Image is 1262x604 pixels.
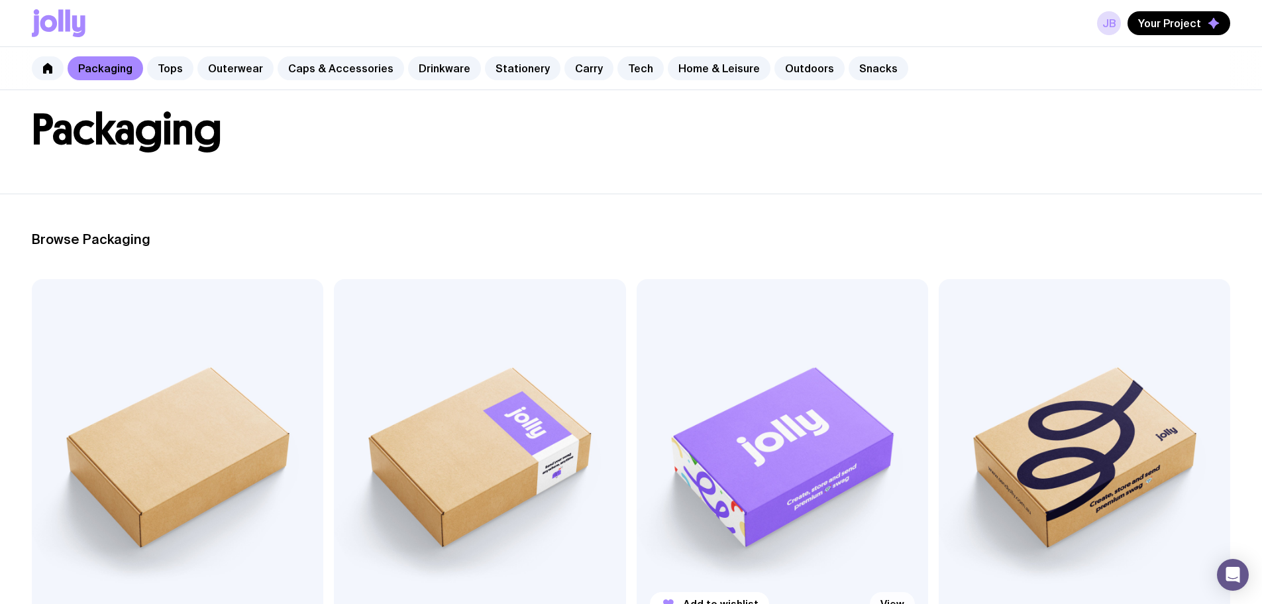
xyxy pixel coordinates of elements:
button: Your Project [1128,11,1230,35]
a: Drinkware [408,56,481,80]
a: Outdoors [774,56,845,80]
a: Caps & Accessories [278,56,404,80]
a: Outerwear [197,56,274,80]
h1: Packaging [32,109,1230,151]
a: Snacks [849,56,908,80]
div: Open Intercom Messenger [1217,559,1249,591]
a: Stationery [485,56,560,80]
a: Carry [564,56,613,80]
a: Tech [617,56,664,80]
a: JB [1097,11,1121,35]
span: Your Project [1138,17,1201,30]
a: Home & Leisure [668,56,770,80]
a: Tops [147,56,193,80]
a: Packaging [68,56,143,80]
h2: Browse Packaging [32,231,1230,247]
